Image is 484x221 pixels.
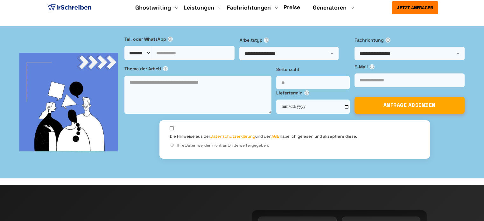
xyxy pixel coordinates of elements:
a: Leistungen [184,4,214,11]
span: ⓘ [168,37,173,42]
label: Thema der Arbeit [124,65,271,72]
label: Tel. oder WhatsApp [124,36,235,43]
a: Fachrichtungen [227,4,271,11]
button: Jetzt anfragen [392,1,438,14]
label: Die Hinweise aus der und den habe ich gelesen und akzeptiere diese. [170,134,357,139]
a: Preise [284,3,300,11]
div: Ihre Daten werden nicht an Dritte weitergegeben. [170,142,420,148]
span: ⓘ [369,64,375,69]
button: ANFRAGE ABSENDEN [354,97,465,114]
span: ⓘ [385,38,390,43]
label: E-Mail [354,63,465,70]
label: Arbeitstyp [239,37,349,44]
span: ⓘ [264,38,269,43]
span: ⓘ [170,143,175,148]
label: Seitenzahl [276,66,350,73]
label: Fachrichtung [354,37,465,44]
span: ⓘ [163,66,168,71]
a: AGB [271,134,280,139]
label: Liefertermin [276,89,350,96]
img: logo ghostwriter-österreich [46,3,93,12]
a: Generatoren [313,4,347,11]
img: bg [19,53,118,151]
span: ⓘ [304,90,309,95]
a: Ghostwriting [135,4,171,11]
a: Datenschutzerklärung [210,134,255,139]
